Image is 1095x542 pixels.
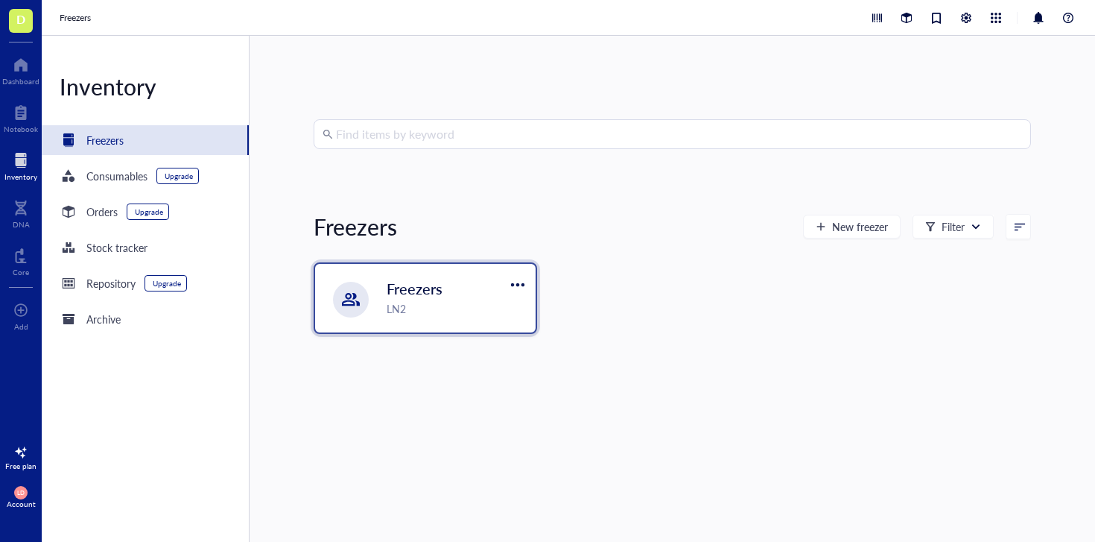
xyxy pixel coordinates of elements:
[86,204,118,220] div: Orders
[5,461,36,470] div: Free plan
[165,171,193,180] div: Upgrade
[832,221,888,233] span: New freezer
[4,101,38,133] a: Notebook
[86,132,124,148] div: Freezers
[42,268,249,298] a: RepositoryUpgrade
[42,161,249,191] a: ConsumablesUpgrade
[17,489,25,496] span: LD
[42,72,249,101] div: Inventory
[42,125,249,155] a: Freezers
[86,311,121,327] div: Archive
[135,207,163,216] div: Upgrade
[153,279,181,288] div: Upgrade
[4,148,37,181] a: Inventory
[86,239,147,256] div: Stock tracker
[13,220,30,229] div: DNA
[4,172,37,181] div: Inventory
[86,275,136,292] div: Repository
[942,218,965,235] div: Filter
[13,268,29,277] div: Core
[4,125,38,133] div: Notebook
[387,278,442,299] span: Freezers
[16,10,25,28] span: D
[2,77,39,86] div: Dashboard
[60,10,94,25] a: Freezers
[13,244,29,277] a: Core
[387,300,527,317] div: LN2
[42,197,249,227] a: OrdersUpgrade
[42,233,249,262] a: Stock tracker
[2,53,39,86] a: Dashboard
[86,168,147,184] div: Consumables
[7,500,36,508] div: Account
[803,215,901,239] button: New freezer
[314,212,397,242] div: Freezers
[13,196,30,229] a: DNA
[42,304,249,334] a: Archive
[14,322,28,331] div: Add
